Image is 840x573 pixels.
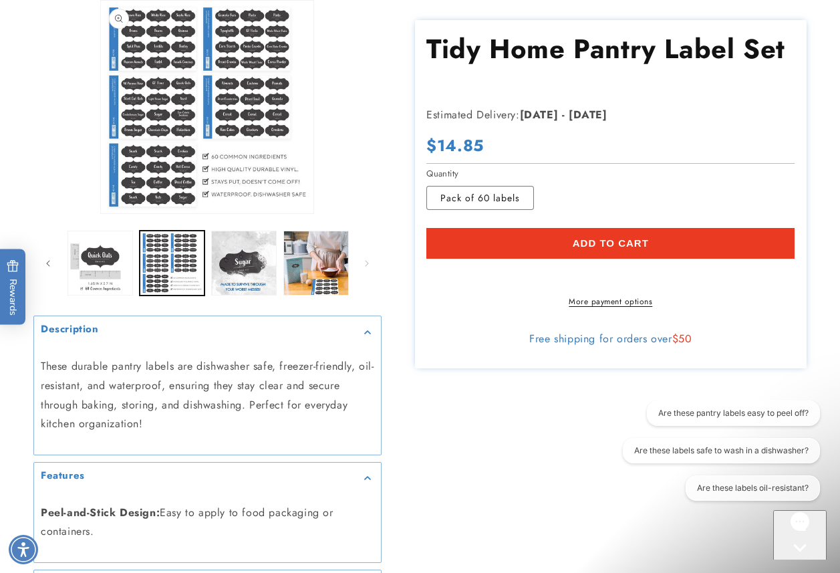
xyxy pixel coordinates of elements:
button: Slide left [33,249,63,278]
h2: Features [41,469,85,483]
p: Easy to apply to food packaging or containers. [41,503,374,542]
a: More payment options [426,296,795,308]
span: 50 [678,331,692,346]
label: Pack of 60 labels [426,187,534,211]
div: Free shipping for orders over [426,332,795,346]
button: Load image 4 in gallery view [67,231,133,296]
strong: [DATE] [520,107,559,122]
iframe: Gorgias live chat messenger [773,510,827,560]
span: $ [672,331,679,346]
button: Load image 7 in gallery view [283,231,349,296]
h1: Tidy Home Pantry Label Set [426,32,795,67]
legend: Quantity [426,167,460,181]
p: Estimated Delivery: [426,106,760,125]
summary: Features [34,463,381,493]
iframe: Gorgias live chat conversation starters [613,400,827,513]
button: Add to cart [426,229,795,259]
h2: Description [41,323,99,336]
button: Slide right [352,249,382,278]
summary: Description [34,316,381,346]
span: Rewards [7,259,19,315]
strong: - [562,107,565,122]
p: These durable pantry labels are dishwasher safe, freezer-friendly, oil-resistant, and waterproof,... [41,357,374,434]
strong: Peel-and-Stick Design: [41,505,160,520]
button: Load image 6 in gallery view [211,231,277,296]
div: Accessibility Menu [9,535,38,564]
button: Load image 5 in gallery view [140,231,205,296]
span: $14.85 [426,135,484,156]
strong: [DATE] [569,107,607,122]
span: Add to cart [573,238,649,250]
